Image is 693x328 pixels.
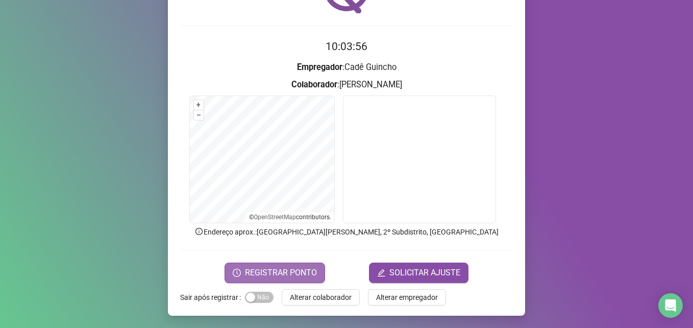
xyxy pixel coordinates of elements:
label: Sair após registrar [180,289,245,306]
span: info-circle [194,227,204,236]
strong: Empregador [297,62,342,72]
button: + [194,100,204,110]
span: clock-circle [233,269,241,277]
span: edit [377,269,385,277]
div: Open Intercom Messenger [658,293,683,318]
li: © contributors. [249,214,331,221]
h3: : [PERSON_NAME] [180,78,513,91]
span: SOLICITAR AJUSTE [389,267,460,279]
button: editSOLICITAR AJUSTE [369,263,468,283]
button: Alterar colaborador [282,289,360,306]
strong: Colaborador [291,80,337,89]
button: REGISTRAR PONTO [225,263,325,283]
time: 10:03:56 [326,40,367,53]
h3: : Cadê Guincho [180,61,513,74]
p: Endereço aprox. : [GEOGRAPHIC_DATA][PERSON_NAME], 2º Subdistrito, [GEOGRAPHIC_DATA] [180,226,513,238]
button: – [194,110,204,120]
span: Alterar colaborador [290,292,352,303]
button: Alterar empregador [368,289,446,306]
span: Alterar empregador [376,292,438,303]
a: OpenStreetMap [254,214,296,221]
span: REGISTRAR PONTO [245,267,317,279]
